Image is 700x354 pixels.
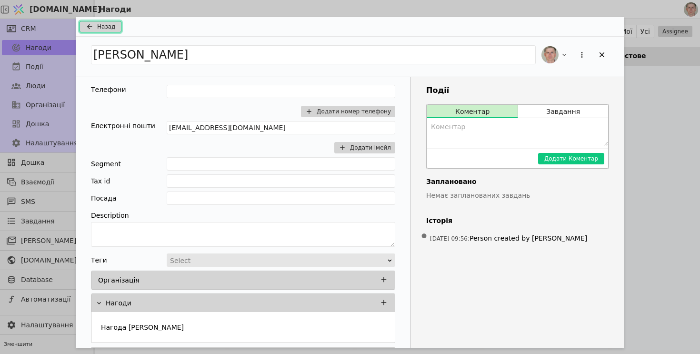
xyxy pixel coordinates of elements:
[101,323,184,333] p: Нагода [PERSON_NAME]
[106,298,131,308] p: Нагоди
[91,121,155,131] div: Електронні пошти
[426,85,609,96] h3: Події
[91,85,126,95] div: Телефони
[541,46,559,63] img: РS
[97,22,115,31] span: Назад
[430,235,470,242] span: [DATE] 09:56 :
[91,174,110,188] div: Tax id
[91,253,107,267] div: Теги
[91,192,117,205] div: Посада
[301,106,395,117] button: Додати номер телефону
[538,153,604,164] button: Додати Коментар
[76,17,624,348] div: Add Opportunity
[420,224,429,249] span: •
[427,105,518,118] button: Коментар
[98,275,140,285] p: Організація
[91,209,395,222] div: Description
[426,216,609,226] h4: Історія
[426,177,609,187] h4: Заплановано
[334,142,395,153] button: Додати імейл
[426,191,609,201] p: Немає запланованих завдань
[470,234,587,242] span: Person created by [PERSON_NAME]
[91,157,121,171] div: Segment
[518,105,608,118] button: Завдання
